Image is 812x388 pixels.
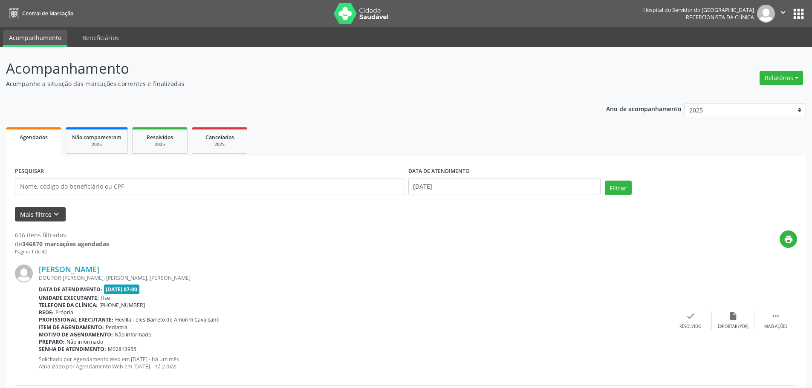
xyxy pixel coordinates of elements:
button: print [780,230,797,248]
span: Agendados [20,134,48,141]
div: Exportar (PDF) [718,324,748,330]
div: 2025 [198,141,241,148]
button: Mais filtroskeyboard_arrow_down [15,207,66,222]
b: Unidade executante: [39,294,99,302]
label: DATA DE ATENDIMENTO [408,165,470,178]
span: Não compareceram [72,134,121,141]
strong: 346870 marcações agendadas [22,240,109,248]
input: Nome, código do beneficiário ou CPF [15,178,404,195]
i: print [784,235,793,244]
div: 2025 [72,141,121,148]
b: Profissional executante: [39,316,113,323]
a: Acompanhamento [3,30,67,47]
b: Senha de atendimento: [39,345,106,353]
b: Motivo de agendamento: [39,331,113,338]
i:  [778,8,788,17]
button:  [775,5,791,23]
span: Hevilla Teles Barreto de Amorim Cavalcanti [115,316,220,323]
p: Solicitado por Agendamento Web em [DATE] - há um mês Atualizado por Agendamento Web em [DATE] - h... [39,356,669,370]
button: apps [791,6,806,21]
b: Data de atendimento: [39,286,102,293]
button: Relatórios [760,71,803,85]
input: Selecione um intervalo [408,178,601,195]
a: Beneficiários [76,30,125,45]
b: Preparo: [39,338,65,345]
span: Hse [101,294,110,302]
div: 2025 [139,141,181,148]
b: Item de agendamento: [39,324,104,331]
i: check [686,311,695,321]
span: [DATE] 07:00 [104,285,140,294]
i: keyboard_arrow_down [52,210,61,219]
span: Própria [55,309,73,316]
span: Pediatria [106,324,127,331]
a: Central de Marcação [6,6,73,20]
span: Recepcionista da clínica [686,14,754,21]
img: img [15,264,33,282]
span: [PHONE_NUMBER] [99,302,145,309]
div: DOUTOR [PERSON_NAME], [PERSON_NAME], [PERSON_NAME] [39,274,669,282]
span: M02813955 [108,345,136,353]
div: Resolvido [679,324,701,330]
div: 616 itens filtrados [15,230,109,239]
div: Página 1 de 42 [15,248,109,256]
p: Acompanhamento [6,58,566,79]
label: PESQUISAR [15,165,44,178]
p: Acompanhe a situação das marcações correntes e finalizadas [6,79,566,88]
i: insert_drive_file [728,311,738,321]
i:  [771,311,780,321]
a: [PERSON_NAME] [39,264,99,274]
button: Filtrar [605,181,632,195]
span: Resolvidos [147,134,173,141]
span: Cancelados [205,134,234,141]
span: Central de Marcação [22,10,73,17]
span: Não informado [66,338,103,345]
b: Rede: [39,309,54,316]
div: Hospital do Servidor do [GEOGRAPHIC_DATA] [643,6,754,14]
div: Mais ações [764,324,787,330]
p: Ano de acompanhamento [606,103,682,114]
img: img [757,5,775,23]
b: Telefone da clínica: [39,302,98,309]
span: Não informado [115,331,151,338]
div: de [15,239,109,248]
